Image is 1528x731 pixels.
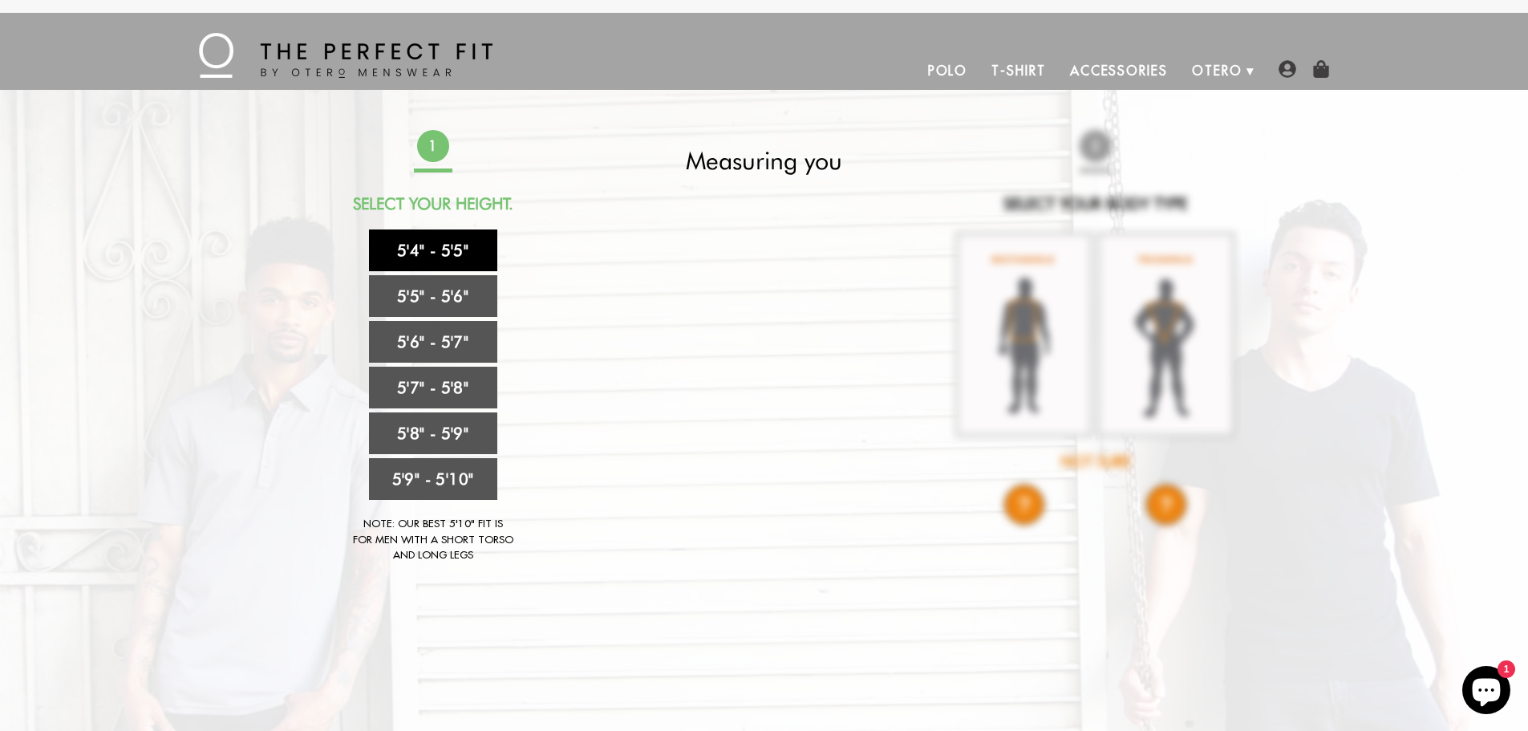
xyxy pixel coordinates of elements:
a: 5'8" - 5'9" [369,412,497,454]
a: Accessories [1058,51,1180,90]
img: The Perfect Fit - by Otero Menswear - Logo [199,33,492,78]
img: user-account-icon.png [1279,60,1296,78]
a: 5'9" - 5'10" [369,458,497,500]
a: Otero [1180,51,1254,90]
a: Polo [916,51,980,90]
h2: Measuring you [622,146,906,175]
img: shopping-bag-icon.png [1312,60,1330,78]
div: Note: Our best 5'10" fit is for men with a short torso and long legs [353,516,513,563]
a: 5'5" - 5'6" [369,275,497,317]
a: T-Shirt [979,51,1057,90]
a: 5'6" - 5'7" [369,321,497,363]
a: 5'7" - 5'8" [369,367,497,408]
h2: Select Your Height. [291,194,575,213]
span: 1 [415,128,452,164]
inbox-online-store-chat: Shopify online store chat [1457,666,1515,718]
a: 5'4" - 5'5" [369,229,497,271]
